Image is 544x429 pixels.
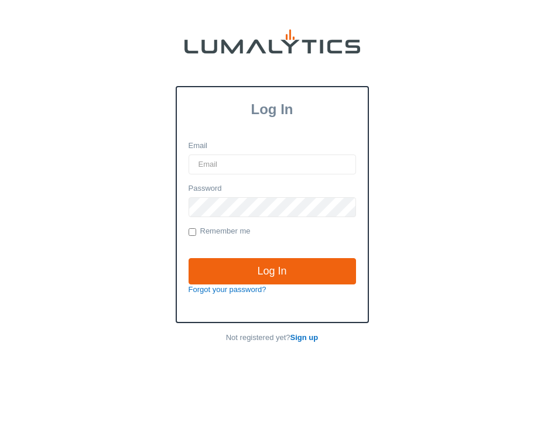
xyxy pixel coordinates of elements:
[189,228,196,236] input: Remember me
[189,155,356,174] input: Email
[189,258,356,285] input: Log In
[189,226,251,238] label: Remember me
[189,140,208,152] label: Email
[189,285,266,294] a: Forgot your password?
[176,332,369,344] p: Not registered yet?
[189,183,222,194] label: Password
[184,29,360,54] img: lumalytics-black-e9b537c871f77d9ce8d3a6940f85695cd68c596e3f819dc492052d1098752254.png
[177,101,368,118] h3: Log In
[290,333,319,342] a: Sign up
